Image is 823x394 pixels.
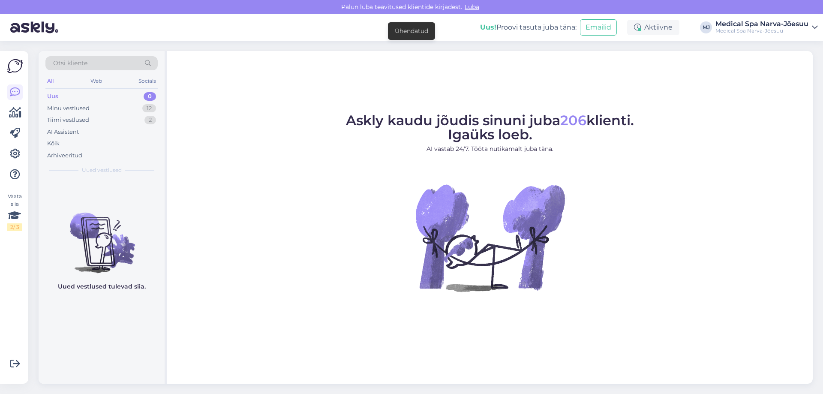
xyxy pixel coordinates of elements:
[142,104,156,113] div: 12
[7,223,22,231] div: 2 / 3
[82,166,122,174] span: Uued vestlused
[47,92,58,101] div: Uus
[7,58,23,74] img: Askly Logo
[39,197,165,274] img: No chats
[715,27,808,34] div: Medical Spa Narva-Jõesuu
[413,160,567,315] img: No Chat active
[346,144,634,153] p: AI vastab 24/7. Tööta nutikamalt juba täna.
[58,282,146,291] p: Uued vestlused tulevad siia.
[580,19,617,36] button: Emailid
[480,23,496,31] b: Uus!
[700,21,712,33] div: MJ
[47,128,79,136] div: AI Assistent
[395,27,428,36] div: Ühendatud
[7,192,22,231] div: Vaata siia
[137,75,158,87] div: Socials
[53,59,87,68] span: Otsi kliente
[47,139,60,148] div: Kõik
[47,151,82,160] div: Arhiveeritud
[144,92,156,101] div: 0
[346,112,634,143] span: Askly kaudu jõudis sinuni juba klienti. Igaüks loeb.
[47,104,90,113] div: Minu vestlused
[45,75,55,87] div: All
[89,75,104,87] div: Web
[480,22,577,33] div: Proovi tasuta juba täna:
[560,112,586,129] span: 206
[715,21,818,34] a: Medical Spa Narva-JõesuuMedical Spa Narva-Jõesuu
[47,116,89,124] div: Tiimi vestlused
[144,116,156,124] div: 2
[462,3,482,11] span: Luba
[627,20,679,35] div: Aktiivne
[715,21,808,27] div: Medical Spa Narva-Jõesuu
